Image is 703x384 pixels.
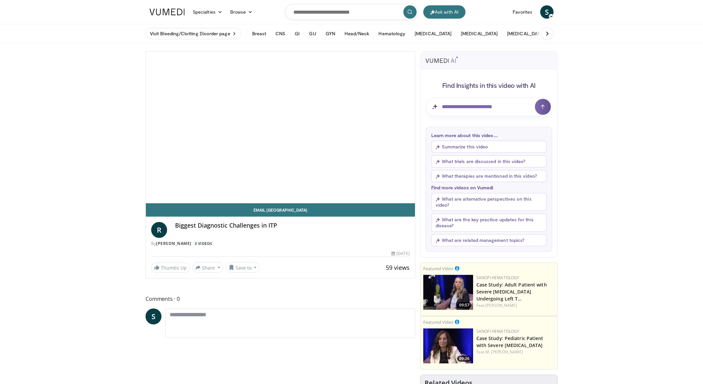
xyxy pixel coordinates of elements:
[305,27,320,40] button: GU
[423,5,465,19] button: Ask with AI
[457,356,471,362] span: 09:26
[248,27,270,40] button: Breast
[226,5,257,19] a: Browse
[411,27,455,40] button: [MEDICAL_DATA]
[476,349,554,355] div: Feat.
[457,27,502,40] button: [MEDICAL_DATA]
[476,282,547,302] a: Case Study: Adult Patient with Severe [MEDICAL_DATA] Undergoing Left T…
[485,349,523,355] a: M. [PERSON_NAME]
[476,328,520,334] a: Sanofi Hematology
[271,27,289,40] button: CNS
[374,27,409,40] button: Hematology
[431,234,547,246] button: What are related management topics?
[431,155,547,167] button: What trials are discussed in this video?
[431,214,547,232] button: What are the key practice updates for this disease?
[431,185,547,190] p: Find more videos on Vumedi
[322,27,339,40] button: GYN
[426,81,552,90] h4: Find Insights in this video with AI
[423,328,473,363] img: 56c5d946-bae5-4321-8a51-81bab4a488ce.png.150x105_q85_crop-smart_upscale.png
[146,294,415,303] span: Comments 0
[146,28,241,39] a: Visit Bleeding/Clotting Disorder page
[189,5,226,19] a: Specialties
[285,4,418,20] input: Search topics, interventions
[192,262,223,273] button: Share
[423,328,473,363] a: 09:26
[485,302,517,308] a: [PERSON_NAME]
[423,275,473,310] img: 9bb8e921-2ce4-47af-9b13-3720f1061bf9.png.150x105_q85_crop-smart_upscale.png
[175,222,410,229] h4: Biggest Diagnostic Challenges in ITP
[226,262,260,273] button: Save to
[476,335,544,348] a: Case Study: Pediatric Patient with Severe [MEDICAL_DATA]
[391,251,409,257] div: [DATE]
[540,5,553,19] a: S
[386,264,410,272] span: 59 views
[431,132,547,138] p: Learn more about this video...
[509,5,536,19] a: Favorites
[423,275,473,310] a: 09:57
[476,302,554,308] div: Feat.
[291,27,304,40] button: GI
[151,241,410,247] div: By
[192,241,214,247] a: 3 Videos
[426,56,458,63] img: vumedi-ai-logo.svg
[423,319,453,325] small: Featured Video
[341,27,373,40] button: Head/Neck
[423,266,453,272] small: Featured Video
[431,170,547,182] button: What therapies are mentioned in this video?
[431,193,547,211] button: What are alternative perspectives on this video?
[476,275,520,281] a: Sanofi Hematology
[146,52,415,203] video-js: Video Player
[426,97,552,116] input: Question for AI
[151,263,190,273] a: Thumbs Up
[503,27,548,40] button: [MEDICAL_DATA]
[146,308,161,324] a: S
[146,203,415,217] a: Email [GEOGRAPHIC_DATA]
[150,9,185,15] img: VuMedi Logo
[457,302,471,308] span: 09:57
[151,222,167,238] a: R
[431,141,547,153] button: Summarize this video
[156,241,191,246] a: [PERSON_NAME]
